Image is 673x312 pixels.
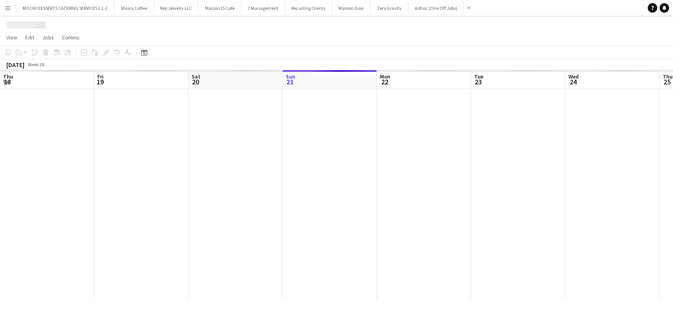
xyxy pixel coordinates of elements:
[379,77,390,86] span: 22
[3,32,21,43] a: View
[199,0,241,16] button: Maisan15 Cafe
[154,0,199,16] button: Rep Jewelry LLC
[569,73,579,80] span: Wed
[96,77,104,86] span: 19
[663,73,673,80] span: Thu
[474,73,483,80] span: Tue
[6,34,17,41] span: View
[662,77,673,86] span: 25
[2,77,13,86] span: 18
[371,0,408,16] button: Zero Gravity
[42,34,54,41] span: Jobs
[380,73,390,80] span: Mon
[567,77,579,86] span: 24
[408,0,464,16] button: Adhoc (One Off Jobs)
[59,32,83,43] a: Comms
[190,77,200,86] span: 20
[285,77,295,86] span: 21
[39,32,57,43] a: Jobs
[6,61,24,69] div: [DATE]
[16,0,115,16] button: MOCHI DESSERTS CATERING SERVICES L.L.C
[192,73,200,80] span: Sat
[25,34,34,41] span: Edit
[97,73,104,80] span: Fri
[286,73,295,80] span: Sun
[26,62,46,67] span: Week 38
[285,0,332,16] button: Recurring Clients
[22,32,37,43] a: Edit
[3,73,13,80] span: Thu
[241,0,285,16] button: 7 Management
[332,0,371,16] button: Maroon Door
[115,0,154,16] button: Masra Coffee
[473,77,483,86] span: 23
[62,34,80,41] span: Comms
